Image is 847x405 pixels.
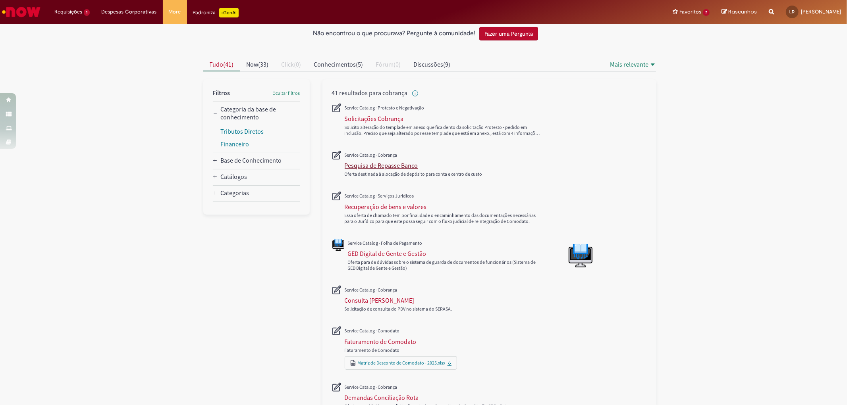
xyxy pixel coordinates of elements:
[102,8,157,16] span: Despesas Corporativas
[728,8,757,15] span: Rascunhos
[722,8,757,16] a: Rascunhos
[703,9,710,16] span: 7
[679,8,701,16] span: Favoritos
[169,8,181,16] span: More
[84,9,90,16] span: 1
[219,8,239,17] p: +GenAi
[801,8,841,15] span: [PERSON_NAME]
[790,9,795,14] span: LD
[193,8,239,17] div: Padroniza
[479,27,538,40] button: Fazer uma Pergunta
[313,30,475,37] h2: Não encontrou o que procurava? Pergunte à comunidade!
[1,4,42,20] img: ServiceNow
[54,8,82,16] span: Requisições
